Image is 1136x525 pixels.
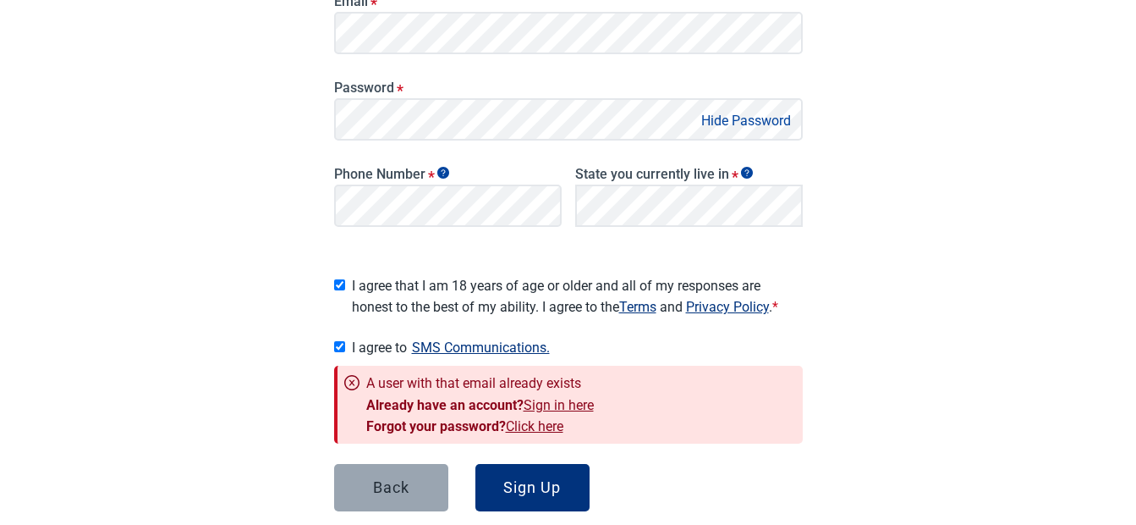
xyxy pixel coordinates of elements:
span: I agree that I am 18 years of age or older and all of my responses are honest to the best of my a... [352,275,803,318]
button: Show SMS communications details [407,336,555,359]
span: I agree to [352,336,803,359]
a: Sign in here [524,397,594,413]
span: Show tooltip [741,167,753,179]
label: State you currently live in [575,166,803,182]
div: Back [373,479,409,496]
span: Forgot your password? [366,418,506,434]
label: Password [334,80,803,96]
div: Sign Up [503,479,561,496]
button: Hide Password [696,109,796,132]
button: Back [334,464,448,511]
a: Read our Privacy Policy [686,299,769,315]
a: Read our Terms of Service [619,299,656,315]
span: close-circle [344,375,359,436]
span: A user with that email already exists [366,373,594,394]
label: Phone Number [334,166,562,182]
span: Show tooltip [437,167,449,179]
button: Sign Up [475,464,590,511]
a: Click here [506,418,563,434]
span: Already have an account? [366,397,524,413]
